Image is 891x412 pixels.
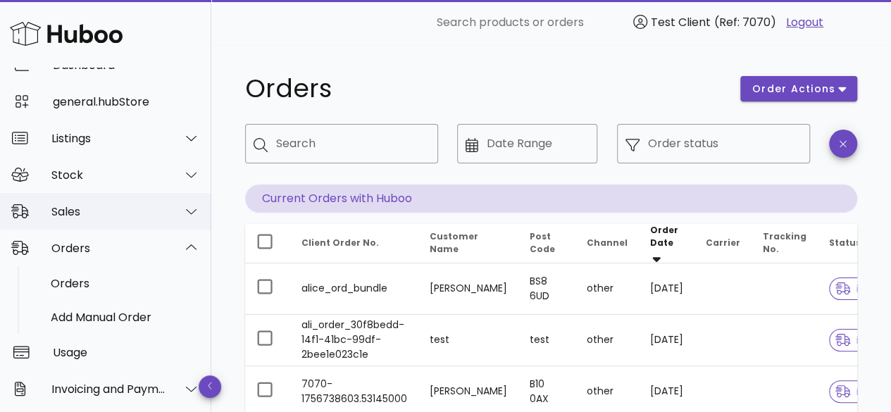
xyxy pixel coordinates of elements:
span: Test Client [651,14,711,30]
span: order actions [752,82,836,96]
span: Customer Name [430,230,478,255]
div: Listings [51,132,166,145]
th: Carrier [694,224,752,263]
span: Status [829,237,871,249]
th: Order Date: Sorted descending. Activate to remove sorting. [639,224,694,263]
td: BS8 6UD [518,263,575,315]
td: [DATE] [639,315,694,366]
div: Sales [51,205,166,218]
span: Post Code [530,230,555,255]
img: Huboo Logo [10,18,123,49]
div: Usage [53,346,200,359]
span: (Ref: 7070) [714,14,776,30]
td: other [575,263,639,315]
th: Tracking No. [752,224,818,263]
td: test [418,315,518,366]
th: Client Order No. [290,224,418,263]
div: Stock [51,168,166,182]
div: Add Manual Order [51,311,200,324]
div: Orders [51,277,200,290]
p: Current Orders with Huboo [245,185,857,213]
td: [PERSON_NAME] [418,263,518,315]
div: Orders [51,242,166,255]
span: Tracking No. [763,230,806,255]
div: general.hubStore [53,95,200,108]
button: order actions [740,76,857,101]
span: Order Date [650,224,678,249]
span: Channel [587,237,628,249]
td: alice_ord_bundle [290,263,418,315]
td: [DATE] [639,263,694,315]
span: Carrier [706,237,740,249]
a: Logout [786,14,823,31]
span: Client Order No. [301,237,379,249]
td: ali_order_30f8bedd-14f1-41bc-99df-2bee1e023c1e [290,315,418,366]
h1: Orders [245,76,723,101]
td: test [518,315,575,366]
td: other [575,315,639,366]
th: Customer Name [418,224,518,263]
div: Invoicing and Payments [51,382,166,396]
th: Channel [575,224,639,263]
th: Post Code [518,224,575,263]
